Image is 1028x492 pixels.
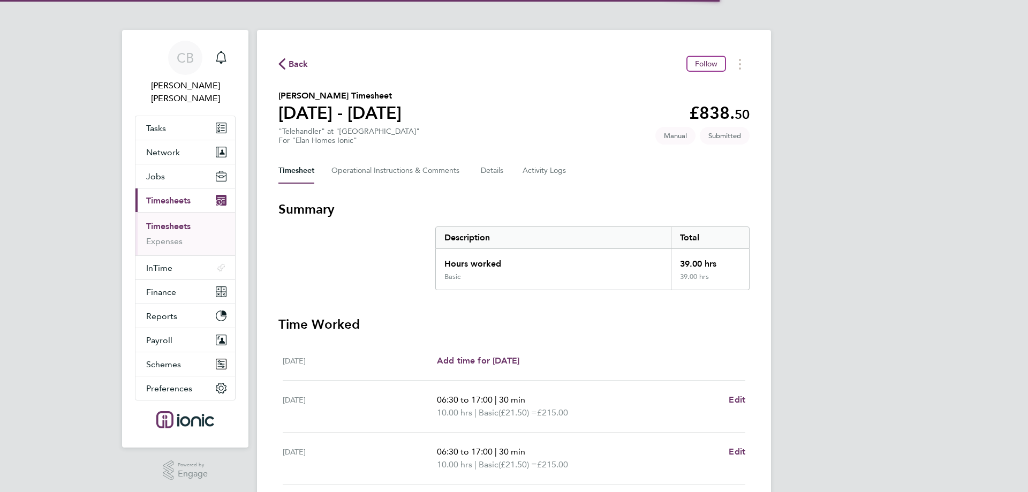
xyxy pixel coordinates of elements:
span: Finance [146,287,176,297]
div: [DATE] [283,393,437,419]
span: £215.00 [537,459,568,470]
button: Finance [135,280,235,304]
a: Timesheets [146,221,191,231]
span: | [474,407,477,418]
span: 10.00 hrs [437,407,472,418]
h3: Time Worked [278,316,750,333]
h2: [PERSON_NAME] Timesheet [278,89,402,102]
button: Payroll [135,328,235,352]
span: Reports [146,311,177,321]
span: 06:30 to 17:00 [437,395,493,405]
span: Timesheets [146,195,191,206]
div: Hours worked [436,249,671,273]
span: Tasks [146,123,166,133]
span: 06:30 to 17:00 [437,446,493,457]
span: Preferences [146,383,192,393]
span: 30 min [499,446,525,457]
span: | [495,446,497,457]
span: Add time for [DATE] [437,355,519,366]
button: Timesheets [135,188,235,212]
div: Basic [444,273,460,281]
div: "Telehandler" at "[GEOGRAPHIC_DATA]" [278,127,420,145]
button: Back [278,57,308,71]
nav: Main navigation [122,30,248,448]
button: Network [135,140,235,164]
span: Back [289,58,308,71]
button: Activity Logs [523,158,568,184]
h3: Summary [278,201,750,218]
span: This timesheet was manually created. [655,127,696,145]
div: Summary [435,226,750,290]
a: Add time for [DATE] [437,354,519,367]
span: Follow [695,59,717,69]
span: Jobs [146,171,165,181]
div: 39.00 hrs [671,273,749,290]
a: CB[PERSON_NAME] [PERSON_NAME] [135,41,236,105]
button: Jobs [135,164,235,188]
a: Go to home page [135,411,236,428]
span: Engage [178,470,208,479]
div: Timesheets [135,212,235,255]
span: This timesheet is Submitted. [700,127,750,145]
div: 39.00 hrs [671,249,749,273]
button: Schemes [135,352,235,376]
span: £215.00 [537,407,568,418]
h1: [DATE] - [DATE] [278,102,402,124]
button: Operational Instructions & Comments [331,158,464,184]
button: Preferences [135,376,235,400]
app-decimal: £838. [689,103,750,123]
a: Edit [729,393,745,406]
div: Total [671,227,749,248]
span: | [474,459,477,470]
span: 10.00 hrs [437,459,472,470]
button: InTime [135,256,235,279]
span: Network [146,147,180,157]
a: Edit [729,445,745,458]
span: (£21.50) = [498,459,537,470]
span: Payroll [146,335,172,345]
img: ionic-logo-retina.png [156,411,214,428]
span: | [495,395,497,405]
span: InTime [146,263,172,273]
span: Schemes [146,359,181,369]
button: Timesheets Menu [730,56,750,72]
span: 50 [735,107,750,122]
span: Powered by [178,460,208,470]
span: 30 min [499,395,525,405]
span: (£21.50) = [498,407,537,418]
button: Follow [686,56,726,72]
span: Basic [479,406,498,419]
button: Details [481,158,505,184]
span: Edit [729,446,745,457]
a: Tasks [135,116,235,140]
span: Basic [479,458,498,471]
span: Edit [729,395,745,405]
button: Timesheet [278,158,314,184]
div: Description [436,227,671,248]
div: For "Elan Homes Ionic" [278,136,420,145]
span: Connor Batty [135,79,236,105]
a: Expenses [146,236,183,246]
button: Reports [135,304,235,328]
a: Powered byEngage [163,460,208,481]
div: [DATE] [283,354,437,367]
span: CB [177,51,194,65]
div: [DATE] [283,445,437,471]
